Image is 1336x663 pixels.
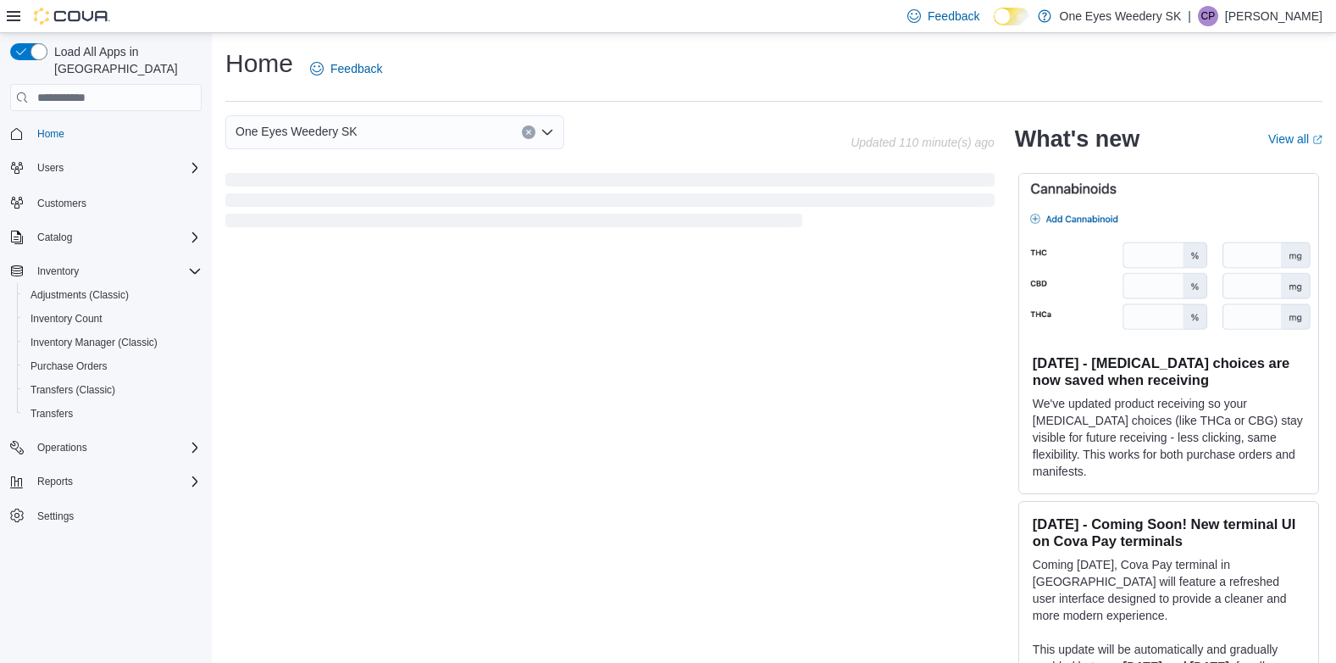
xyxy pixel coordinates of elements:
[30,359,108,373] span: Purchase Orders
[1060,6,1182,26] p: One Eyes Weedery SK
[37,510,74,523] span: Settings
[30,471,202,492] span: Reports
[3,259,208,283] button: Inventory
[37,197,86,210] span: Customers
[17,307,208,331] button: Inventory Count
[30,312,103,326] span: Inventory Count
[30,506,80,526] a: Settings
[3,156,208,180] button: Users
[24,380,202,400] span: Transfers (Classic)
[3,190,208,214] button: Customers
[17,331,208,354] button: Inventory Manager (Classic)
[540,125,554,139] button: Open list of options
[30,227,202,248] span: Catalog
[24,309,109,329] a: Inventory Count
[1033,515,1305,549] h3: [DATE] - Coming Soon! New terminal UI on Cova Pay terminals
[30,192,202,213] span: Customers
[24,309,202,329] span: Inventory Count
[30,158,202,178] span: Users
[330,60,382,77] span: Feedback
[24,285,202,305] span: Adjustments (Classic)
[47,43,202,77] span: Load All Apps in [GEOGRAPHIC_DATA]
[30,383,115,397] span: Transfers (Classic)
[522,125,535,139] button: Clear input
[17,354,208,378] button: Purchase Orders
[30,407,73,421] span: Transfers
[994,8,1029,25] input: Dark Mode
[37,127,64,141] span: Home
[30,227,79,248] button: Catalog
[1015,125,1139,153] h2: What's new
[10,114,202,572] nav: Complex example
[236,121,358,142] span: One Eyes Weedery SK
[30,288,129,302] span: Adjustments (Classic)
[1198,6,1218,26] div: Carol Paulsen
[24,285,136,305] a: Adjustments (Classic)
[17,283,208,307] button: Adjustments (Classic)
[851,136,995,149] p: Updated 110 minute(s) ago
[1033,354,1305,388] h3: [DATE] - [MEDICAL_DATA] choices are now saved when receiving
[30,124,71,144] a: Home
[37,161,64,175] span: Users
[24,356,114,376] a: Purchase Orders
[30,505,202,526] span: Settings
[1201,6,1216,26] span: CP
[1188,6,1191,26] p: |
[1268,132,1322,146] a: View allExternal link
[30,158,70,178] button: Users
[24,404,202,424] span: Transfers
[1033,556,1305,624] p: Coming [DATE], Cova Pay terminal in [GEOGRAPHIC_DATA] will feature a refreshed user interface des...
[34,8,110,25] img: Cova
[1225,6,1322,26] p: [PERSON_NAME]
[994,25,995,26] span: Dark Mode
[30,437,202,458] span: Operations
[17,402,208,426] button: Transfers
[30,336,158,349] span: Inventory Manager (Classic)
[225,47,293,81] h1: Home
[1033,395,1305,480] p: We've updated product receiving so your [MEDICAL_DATA] choices (like THCa or CBG) stay visible fo...
[30,261,86,281] button: Inventory
[30,261,202,281] span: Inventory
[3,436,208,460] button: Operations
[30,437,94,458] button: Operations
[37,475,73,488] span: Reports
[24,332,164,353] a: Inventory Manager (Classic)
[1312,135,1322,145] svg: External link
[24,356,202,376] span: Purchase Orders
[30,193,93,214] a: Customers
[303,52,389,86] a: Feedback
[30,123,202,144] span: Home
[928,8,979,25] span: Feedback
[24,404,80,424] a: Transfers
[3,504,208,528] button: Settings
[30,471,80,492] button: Reports
[3,226,208,249] button: Catalog
[37,231,72,244] span: Catalog
[37,441,87,454] span: Operations
[17,378,208,402] button: Transfers (Classic)
[24,380,122,400] a: Transfers (Classic)
[3,121,208,146] button: Home
[37,265,79,278] span: Inventory
[225,176,995,231] span: Loading
[24,332,202,353] span: Inventory Manager (Classic)
[3,470,208,493] button: Reports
